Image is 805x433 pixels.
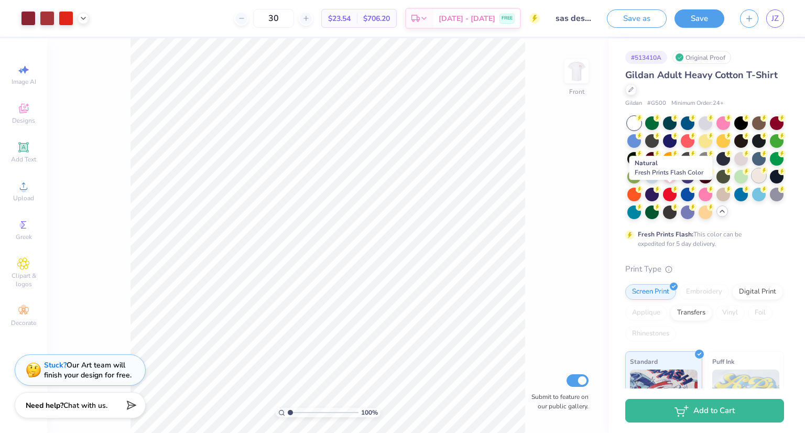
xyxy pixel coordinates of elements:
[625,305,667,321] div: Applique
[670,305,712,321] div: Transfers
[26,400,63,410] strong: Need help?
[679,284,729,300] div: Embroidery
[5,272,42,288] span: Clipart & logos
[712,356,734,367] span: Puff Ink
[328,13,351,24] span: $23.54
[675,9,724,28] button: Save
[44,360,67,370] strong: Stuck?
[647,99,666,108] span: # G500
[638,230,767,248] div: This color can be expedited for 5 day delivery.
[569,87,584,96] div: Front
[625,263,784,275] div: Print Type
[671,99,724,108] span: Minimum Order: 24 +
[363,13,390,24] span: $706.20
[548,8,599,29] input: Untitled Design
[13,194,34,202] span: Upload
[629,156,712,180] div: Natural
[625,326,676,342] div: Rhinestones
[625,399,784,423] button: Add to Cart
[732,284,783,300] div: Digital Print
[566,61,587,82] img: Front
[11,319,36,327] span: Decorate
[16,233,32,241] span: Greek
[44,360,132,380] div: Our Art team will finish your design for free.
[630,370,698,422] img: Standard
[715,305,745,321] div: Vinyl
[625,99,642,108] span: Gildan
[361,408,378,417] span: 100 %
[638,230,693,239] strong: Fresh Prints Flash:
[672,51,731,64] div: Original Proof
[12,78,36,86] span: Image AI
[630,356,658,367] span: Standard
[253,9,294,28] input: – –
[625,284,676,300] div: Screen Print
[526,392,589,411] label: Submit to feature on our public gallery.
[625,69,778,81] span: Gildan Adult Heavy Cotton T-Shirt
[63,400,107,410] span: Chat with us.
[766,9,784,28] a: JZ
[439,13,495,24] span: [DATE] - [DATE]
[748,305,773,321] div: Foil
[625,51,667,64] div: # 513410A
[12,116,35,125] span: Designs
[771,13,779,25] span: JZ
[635,168,703,177] span: Fresh Prints Flash Color
[502,15,513,22] span: FREE
[11,155,36,164] span: Add Text
[712,370,780,422] img: Puff Ink
[607,9,667,28] button: Save as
